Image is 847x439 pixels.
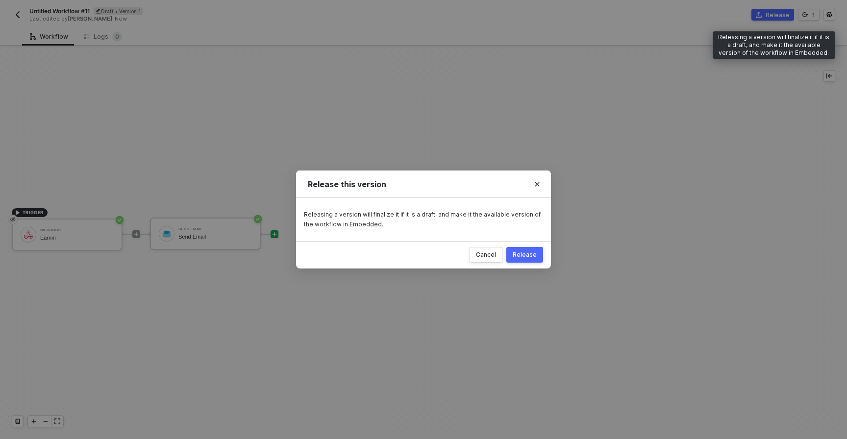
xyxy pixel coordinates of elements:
[29,7,90,15] span: Untitled Workflow #11
[116,216,124,224] span: icon-success-page
[308,179,539,190] div: Release this version
[713,31,835,59] div: Releasing a version will finalize it if it is a draft, and make it the available version of the w...
[254,215,262,223] span: icon-success-page
[766,11,790,19] div: Release
[15,210,21,216] span: icon-play
[178,227,252,231] div: Send Email
[304,210,543,229] div: Releasing a version will finalize it if it is a draft, and make it the available version of the w...
[112,32,122,42] sup: 0
[802,12,808,18] span: icon-versioning
[470,247,502,263] button: Cancel
[23,209,44,217] span: TRIGGER
[40,235,114,241] div: Earnin
[94,7,143,15] div: Draft • Version 1
[812,11,815,19] div: 1
[68,15,112,22] span: [PERSON_NAME]
[162,229,171,238] img: icon
[96,8,101,14] span: icon-edit
[178,234,252,240] div: Send Email
[40,228,114,232] div: Webhook
[24,230,33,239] img: icon
[523,171,551,198] button: Close
[133,231,139,237] span: icon-play
[826,73,832,79] span: icon-collapse-left
[506,247,543,263] button: Release
[43,418,49,424] span: icon-minus
[476,251,496,259] div: Cancel
[751,9,794,21] button: Release
[826,12,832,18] span: icon-settings
[14,11,22,19] img: back
[10,216,16,223] span: eye-invisible
[31,418,37,424] span: icon-play
[272,231,277,237] span: icon-play
[12,9,24,21] button: back
[29,15,401,23] div: Last edited by - Now
[798,9,820,21] button: 1
[513,251,537,259] div: Release
[84,32,122,42] div: Logs
[756,12,762,18] span: icon-commerce
[54,418,60,424] span: icon-expand
[30,33,68,41] div: Workflow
